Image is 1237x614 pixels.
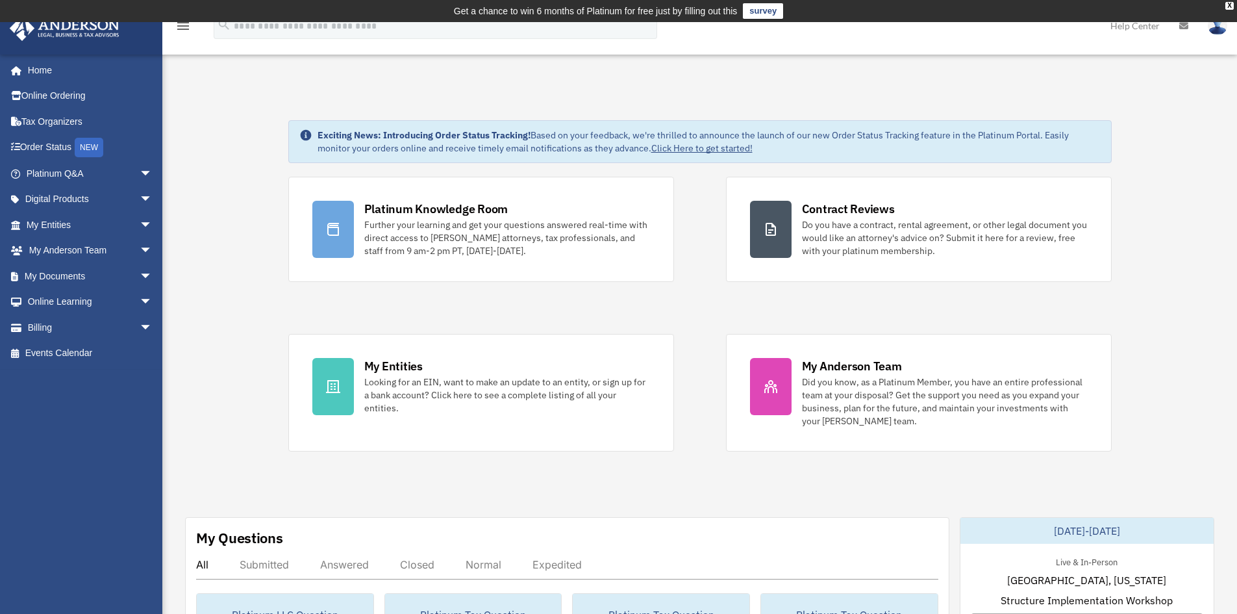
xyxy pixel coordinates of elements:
a: Online Learningarrow_drop_down [9,289,172,315]
a: My Entitiesarrow_drop_down [9,212,172,238]
span: arrow_drop_down [140,160,166,187]
i: menu [175,18,191,34]
a: My Documentsarrow_drop_down [9,263,172,289]
div: My Questions [196,528,283,548]
a: survey [743,3,783,19]
div: Did you know, as a Platinum Member, you have an entire professional team at your disposal? Get th... [802,376,1088,428]
div: Based on your feedback, we're thrilled to announce the launch of our new Order Status Tracking fe... [318,129,1101,155]
span: arrow_drop_down [140,263,166,290]
a: My Anderson Teamarrow_drop_down [9,238,172,264]
div: Platinum Knowledge Room [364,201,508,217]
div: Answered [320,558,369,571]
a: Platinum Q&Aarrow_drop_down [9,160,172,186]
img: User Pic [1208,16,1227,35]
div: Do you have a contract, rental agreement, or other legal document you would like an attorney's ad... [802,218,1088,257]
span: arrow_drop_down [140,212,166,238]
div: Submitted [240,558,289,571]
div: Closed [400,558,434,571]
div: All [196,558,208,571]
a: My Anderson Team Did you know, as a Platinum Member, you have an entire professional team at your... [726,334,1112,452]
span: arrow_drop_down [140,314,166,341]
img: Anderson Advisors Platinum Portal [6,16,123,41]
a: Digital Productsarrow_drop_down [9,186,172,212]
div: [DATE]-[DATE] [960,518,1214,544]
span: arrow_drop_down [140,186,166,213]
div: Looking for an EIN, want to make an update to an entity, or sign up for a bank account? Click her... [364,376,650,415]
div: Further your learning and get your questions answered real-time with direct access to [PERSON_NAM... [364,218,650,257]
div: My Entities [364,358,423,374]
span: Structure Implementation Workshop [1001,593,1173,608]
a: Tax Organizers [9,109,172,134]
div: close [1225,2,1234,10]
div: Normal [466,558,501,571]
a: Online Ordering [9,83,172,109]
div: Live & In-Person [1045,554,1128,568]
a: Platinum Knowledge Room Further your learning and get your questions answered real-time with dire... [288,177,674,282]
i: search [217,18,231,32]
a: My Entities Looking for an EIN, want to make an update to an entity, or sign up for a bank accoun... [288,334,674,452]
div: My Anderson Team [802,358,902,374]
a: Billingarrow_drop_down [9,314,172,340]
div: Contract Reviews [802,201,895,217]
span: [GEOGRAPHIC_DATA], [US_STATE] [1007,572,1166,588]
span: arrow_drop_down [140,238,166,264]
div: Expedited [532,558,582,571]
a: Home [9,57,166,83]
div: Get a chance to win 6 months of Platinum for free just by filling out this [454,3,738,19]
a: menu [175,23,191,34]
strong: Exciting News: Introducing Order Status Tracking! [318,129,531,141]
span: arrow_drop_down [140,289,166,316]
a: Order StatusNEW [9,134,172,161]
a: Click Here to get started! [651,142,753,154]
a: Contract Reviews Do you have a contract, rental agreement, or other legal document you would like... [726,177,1112,282]
div: NEW [75,138,103,157]
a: Events Calendar [9,340,172,366]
